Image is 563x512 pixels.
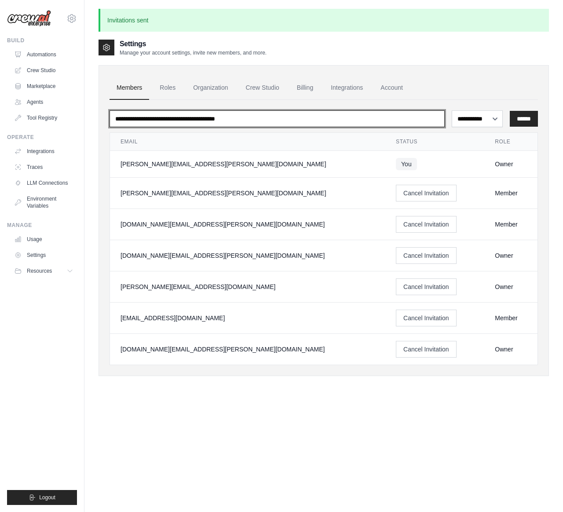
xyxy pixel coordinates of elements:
[324,76,370,100] a: Integrations
[11,248,77,262] a: Settings
[7,222,77,229] div: Manage
[121,220,375,229] div: [DOMAIN_NAME][EMAIL_ADDRESS][PERSON_NAME][DOMAIN_NAME]
[495,251,527,260] div: Owner
[110,133,385,151] th: Email
[11,192,77,213] a: Environment Variables
[11,144,77,158] a: Integrations
[495,160,527,168] div: Owner
[7,10,51,27] img: Logo
[396,216,457,233] button: Cancel Invitation
[484,133,537,151] th: Role
[495,345,527,354] div: Owner
[121,282,375,291] div: [PERSON_NAME][EMAIL_ADDRESS][DOMAIN_NAME]
[396,278,457,295] button: Cancel Invitation
[373,76,410,100] a: Account
[11,176,77,190] a: LLM Connections
[121,345,375,354] div: [DOMAIN_NAME][EMAIL_ADDRESS][PERSON_NAME][DOMAIN_NAME]
[121,314,375,322] div: [EMAIL_ADDRESS][DOMAIN_NAME]
[396,341,457,358] button: Cancel Invitation
[11,160,77,174] a: Traces
[11,264,77,278] button: Resources
[11,232,77,246] a: Usage
[290,76,320,100] a: Billing
[11,95,77,109] a: Agents
[495,189,527,197] div: Member
[121,189,375,197] div: [PERSON_NAME][EMAIL_ADDRESS][PERSON_NAME][DOMAIN_NAME]
[186,76,235,100] a: Organization
[7,134,77,141] div: Operate
[385,133,484,151] th: Status
[239,76,286,100] a: Crew Studio
[99,9,549,32] p: Invitations sent
[121,160,375,168] div: [PERSON_NAME][EMAIL_ADDRESS][PERSON_NAME][DOMAIN_NAME]
[27,267,52,274] span: Resources
[120,49,267,56] p: Manage your account settings, invite new members, and more.
[11,79,77,93] a: Marketplace
[110,76,149,100] a: Members
[11,48,77,62] a: Automations
[495,314,527,322] div: Member
[121,251,375,260] div: [DOMAIN_NAME][EMAIL_ADDRESS][PERSON_NAME][DOMAIN_NAME]
[495,282,527,291] div: Owner
[11,111,77,125] a: Tool Registry
[396,247,457,264] button: Cancel Invitation
[7,490,77,505] button: Logout
[11,63,77,77] a: Crew Studio
[7,37,77,44] div: Build
[120,39,267,49] h2: Settings
[396,185,457,201] button: Cancel Invitation
[495,220,527,229] div: Member
[153,76,183,100] a: Roles
[39,494,55,501] span: Logout
[396,158,417,170] span: You
[396,310,457,326] button: Cancel Invitation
